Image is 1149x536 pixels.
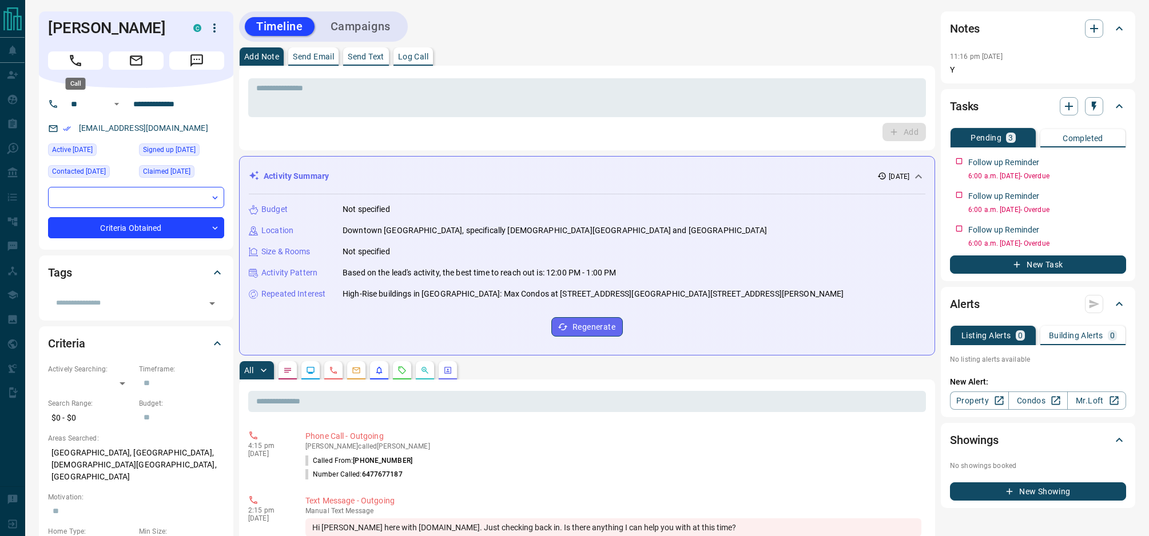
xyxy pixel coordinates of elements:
span: Contacted [DATE] [52,166,106,177]
svg: Requests [397,366,407,375]
h2: Alerts [950,295,980,313]
div: Showings [950,426,1126,454]
p: Search Range: [48,398,133,409]
a: Property [950,391,1009,410]
svg: Lead Browsing Activity [306,366,315,375]
p: Repeated Interest [261,288,325,300]
span: Signed up [DATE] [143,144,196,155]
span: Message [169,51,224,70]
p: 6:00 a.m. [DATE] - Overdue [968,205,1126,215]
a: [EMAIL_ADDRESS][DOMAIN_NAME] [79,123,208,133]
p: 0 [1018,331,1023,339]
p: Pending [971,134,1001,142]
button: New Task [950,255,1126,274]
p: Building Alerts [1049,331,1103,339]
p: [DATE] [248,450,288,458]
p: 3 [1008,134,1013,142]
span: Call [48,51,103,70]
p: Based on the lead's activity, the best time to reach out is: 12:00 PM - 1:00 PM [343,267,616,279]
p: 0 [1110,331,1115,339]
span: [PHONE_NUMBER] [353,457,412,465]
h2: Tasks [950,97,979,115]
p: 6:00 a.m. [DATE] - Overdue [968,238,1126,249]
svg: Emails [352,366,361,375]
button: Open [110,97,124,111]
p: Listing Alerts [961,331,1011,339]
svg: Opportunities [420,366,430,375]
p: Text Message [305,507,921,515]
span: Active [DATE] [52,144,93,155]
p: Timeframe: [139,364,224,374]
p: Actively Searching: [48,364,133,374]
p: Budget [261,203,288,215]
svg: Email Verified [63,125,71,133]
h2: Criteria [48,334,85,353]
div: Thu Aug 07 2025 [48,165,133,181]
div: Alerts [950,290,1126,318]
p: [GEOGRAPHIC_DATA], [GEOGRAPHIC_DATA], [DEMOGRAPHIC_DATA][GEOGRAPHIC_DATA], [GEOGRAPHIC_DATA] [48,443,224,486]
p: All [244,366,253,374]
div: Sat Aug 02 2025 [48,143,133,159]
p: 6:00 a.m. [DATE] - Overdue [968,171,1126,181]
p: No showings booked [950,461,1126,471]
p: [DATE] [248,514,288,522]
span: Claimed [DATE] [143,166,190,177]
div: Sat Aug 02 2025 [139,165,224,181]
h1: [PERSON_NAME] [48,19,176,37]
div: Criteria Obtained [48,217,224,238]
p: Send Email [293,53,334,61]
span: Email [109,51,164,70]
div: Tags [48,259,224,286]
p: Text Message - Outgoing [305,495,921,507]
p: Areas Searched: [48,433,224,443]
p: Add Note [244,53,279,61]
p: 11:16 pm [DATE] [950,53,1003,61]
button: Regenerate [551,317,623,337]
h2: Tags [48,263,71,282]
p: [PERSON_NAME] called [PERSON_NAME] [305,442,921,450]
p: Follow up Reminder [968,224,1039,236]
p: Send Text [348,53,384,61]
div: condos.ca [193,24,201,32]
p: Y [950,64,1126,76]
button: Timeline [245,17,315,36]
h2: Notes [950,19,980,38]
div: Criteria [48,330,224,357]
p: Activity Pattern [261,267,317,279]
p: Downtown [GEOGRAPHIC_DATA], specifically [DEMOGRAPHIC_DATA][GEOGRAPHIC_DATA] and [GEOGRAPHIC_DATA] [343,225,767,237]
div: Sat Aug 02 2025 [139,143,224,159]
p: Number Called: [305,469,403,479]
svg: Notes [283,366,292,375]
button: Campaigns [319,17,402,36]
h2: Showings [950,431,999,449]
a: Mr.Loft [1067,391,1126,410]
div: Notes [950,15,1126,42]
p: Not specified [343,246,390,258]
span: 6477677187 [362,470,403,478]
p: Motivation: [48,492,224,502]
p: Follow up Reminder [968,190,1039,202]
button: Open [204,295,220,311]
p: Budget: [139,398,224,409]
p: Phone Call - Outgoing [305,430,921,442]
a: Condos [1008,391,1067,410]
p: Called From: [305,455,412,466]
svg: Calls [329,366,338,375]
div: Tasks [950,93,1126,120]
p: [DATE] [889,171,909,182]
p: 2:15 pm [248,506,288,514]
span: manual [305,507,329,515]
svg: Listing Alerts [375,366,384,375]
p: High-Rise buildings in [GEOGRAPHIC_DATA]: Max Condos at [STREET_ADDRESS][GEOGRAPHIC_DATA][STREET_... [343,288,844,300]
p: Size & Rooms [261,246,311,258]
p: New Alert: [950,376,1126,388]
p: Not specified [343,203,390,215]
p: Activity Summary [264,170,329,182]
p: Completed [1063,134,1103,142]
p: Location [261,225,293,237]
p: 4:15 pm [248,442,288,450]
button: New Showing [950,482,1126,501]
p: $0 - $0 [48,409,133,427]
svg: Agent Actions [443,366,452,375]
p: Follow up Reminder [968,157,1039,169]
